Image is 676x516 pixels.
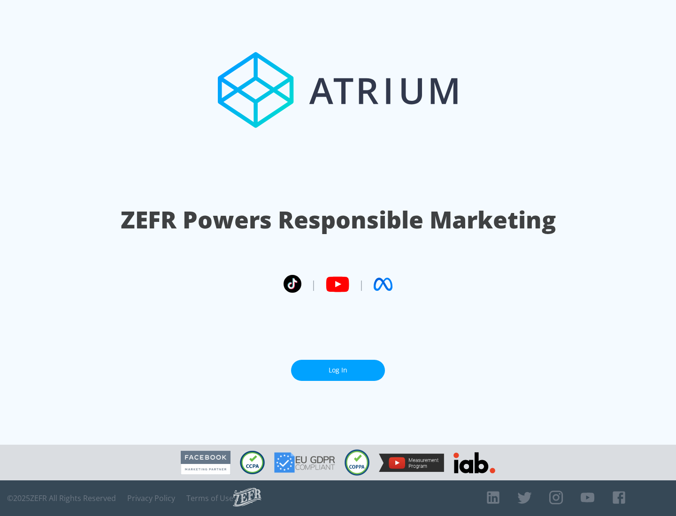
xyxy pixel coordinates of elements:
a: Privacy Policy [127,493,175,503]
img: YouTube Measurement Program [379,454,444,472]
h1: ZEFR Powers Responsible Marketing [121,204,556,236]
img: CCPA Compliant [240,451,265,474]
img: COPPA Compliant [345,449,369,476]
img: GDPR Compliant [274,452,335,473]
span: | [359,277,364,291]
span: | [311,277,316,291]
img: Facebook Marketing Partner [181,451,230,475]
a: Log In [291,360,385,381]
span: © 2025 ZEFR All Rights Reserved [7,493,116,503]
img: IAB [453,452,495,473]
a: Terms of Use [186,493,233,503]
